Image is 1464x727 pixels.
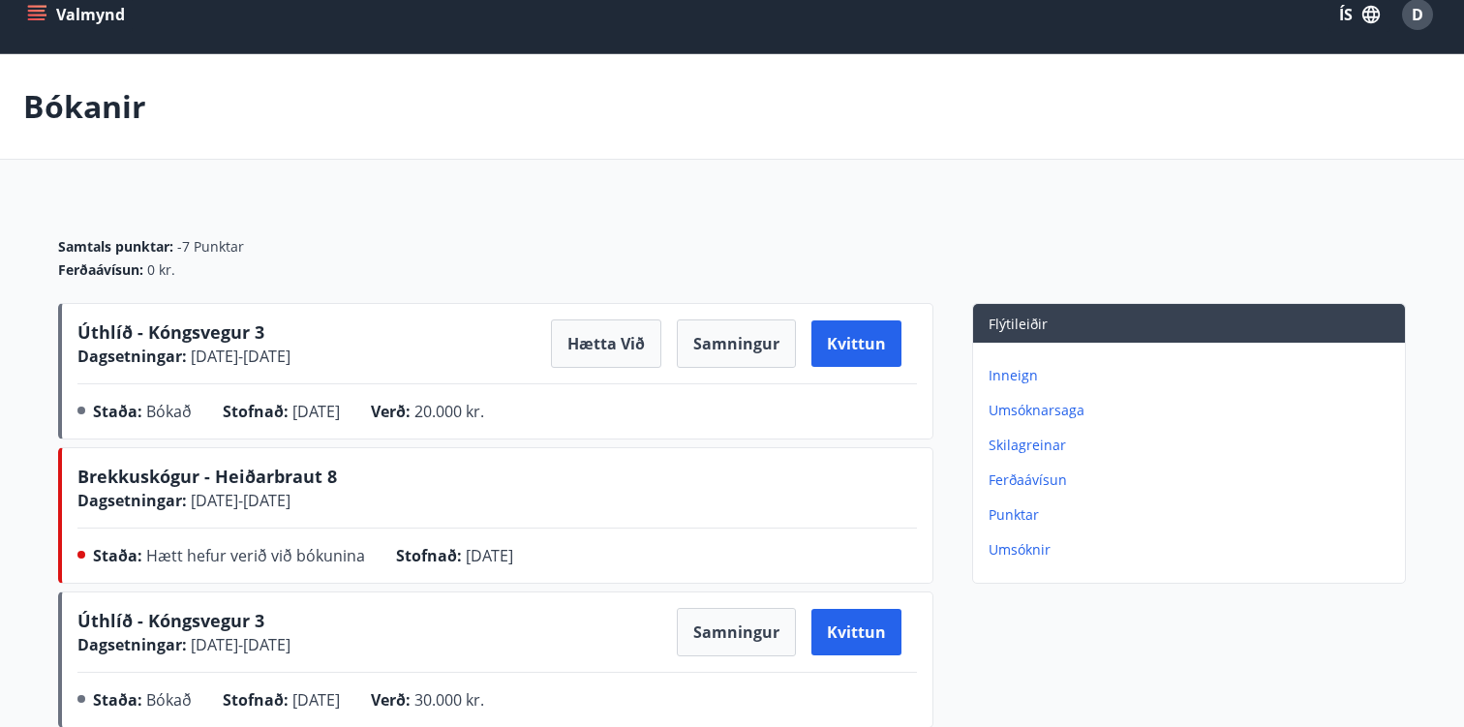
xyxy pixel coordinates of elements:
[989,540,1397,560] p: Umsóknir
[187,634,290,655] span: [DATE] - [DATE]
[677,319,796,368] button: Samningur
[396,545,462,566] span: Stofnað :
[177,237,244,257] span: -7 Punktar
[77,320,264,344] span: Úthlíð - Kóngsvegur 3
[223,689,289,711] span: Stofnað :
[989,401,1397,420] p: Umsóknarsaga
[551,319,661,368] button: Hætta við
[989,505,1397,525] p: Punktar
[187,490,290,511] span: [DATE] - [DATE]
[989,436,1397,455] p: Skilagreinar
[146,401,192,422] span: Bókað
[989,366,1397,385] p: Inneign
[292,401,340,422] span: [DATE]
[23,85,146,128] p: Bókanir
[187,346,290,367] span: [DATE] - [DATE]
[77,465,337,488] span: Brekkuskógur - Heiðarbraut 8
[58,237,173,257] span: Samtals punktar :
[77,346,187,367] span: Dagsetningar :
[371,401,411,422] span: Verð :
[58,260,143,280] span: Ferðaávísun :
[77,490,187,511] span: Dagsetningar :
[811,609,901,655] button: Kvittun
[93,401,142,422] span: Staða :
[93,689,142,711] span: Staða :
[414,689,484,711] span: 30.000 kr.
[989,470,1397,490] p: Ferðaávísun
[989,315,1048,333] span: Flýtileiðir
[677,608,796,656] button: Samningur
[414,401,484,422] span: 20.000 kr.
[292,689,340,711] span: [DATE]
[147,260,175,280] span: 0 kr.
[223,401,289,422] span: Stofnað :
[811,320,901,367] button: Kvittun
[93,545,142,566] span: Staða :
[77,609,264,632] span: Úthlíð - Kóngsvegur 3
[1412,4,1423,25] span: D
[77,634,187,655] span: Dagsetningar :
[466,545,513,566] span: [DATE]
[146,545,365,566] span: Hætt hefur verið við bókunina
[146,689,192,711] span: Bókað
[371,689,411,711] span: Verð :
